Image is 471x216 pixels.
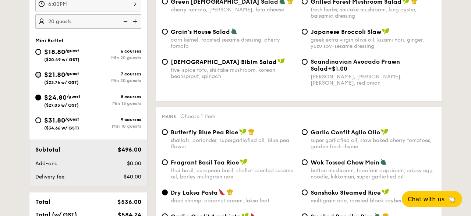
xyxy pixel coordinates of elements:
span: ($23.76 w/ GST) [44,80,79,85]
span: /guest [65,117,79,122]
div: multigrain rice, roasted black soybean [311,198,436,204]
div: cherry tomato, [PERSON_NAME], feta cheese [171,7,296,13]
span: $24.80 [44,93,67,102]
img: icon-vegan.f8ff3823.svg [382,189,389,195]
div: 8 courses [88,94,141,99]
input: Number of guests [35,14,141,29]
div: dried shrimp, coconut cream, laksa leaf [171,198,296,204]
span: /guest [65,48,79,53]
div: shallots, coriander, supergarlicfied oil, blue pea flower [171,137,296,150]
span: Chat with us [408,196,445,203]
span: $18.80 [44,48,65,56]
div: super garlicfied oil, slow baked cherry tomatoes, garden fresh thyme [311,137,436,150]
span: Delivery fee [35,174,64,180]
div: Min 20 guests [88,78,141,83]
input: Scandinavian Avocado Prawn Salad+$1.00[PERSON_NAME], [PERSON_NAME], [PERSON_NAME], red onion [302,59,308,65]
span: Total [35,198,50,205]
input: Butterfly Blue Pea Riceshallots, coriander, supergarlicfied oil, blue pea flower [162,129,168,135]
div: 6 courses [88,49,141,54]
div: button mushroom, tricolour capsicum, cripsy egg noodle, kikkoman, super garlicfied oil [311,167,436,180]
input: Dry Laksa Pastadried shrimp, coconut cream, laksa leaf [162,190,168,195]
span: Scandinavian Avocado Prawn Salad [311,58,400,72]
img: icon-chef-hat.a58ddaea.svg [227,189,233,195]
input: Sanshoku Steamed Ricemultigrain rice, roasted black soybean [302,190,308,195]
span: Butterfly Blue Pea Rice [171,129,238,136]
input: Garlic Confit Aglio Oliosuper garlicfied oil, slow baked cherry tomatoes, garden fresh thyme [302,129,308,135]
span: Mini Buffet [35,38,64,44]
div: 9 courses [88,117,141,122]
input: Grain's House Saladcorn kernel, roasted sesame dressing, cherry tomato [162,29,168,35]
input: Fragrant Basil Tea Ricethai basil, european basil, shallot scented sesame oil, barley multigrain ... [162,159,168,165]
img: icon-add.58712e84.svg [130,14,141,28]
span: ($34.66 w/ GST) [44,125,79,131]
span: Fragrant Basil Tea Rice [171,159,239,166]
div: greek extra virgin olive oil, kizami nori, ginger, yuzu soy-sesame dressing [311,37,436,49]
span: Dry Laksa Pasta [171,189,218,196]
span: ($20.49 w/ GST) [44,57,79,62]
img: icon-vegan.f8ff3823.svg [277,58,285,65]
span: $496.00 [118,146,141,153]
div: fresh herbs, shiitake mushroom, king oyster, balsamic dressing [311,7,436,19]
div: Min 15 guests [88,101,141,106]
img: icon-chef-hat.a58ddaea.svg [248,128,255,135]
div: five-spice tofu, shiitake mushroom, korean beansprout, spinach [171,67,296,79]
input: $21.80/guest($23.76 w/ GST)7 coursesMin 20 guests [35,72,41,78]
span: /guest [67,94,81,99]
span: 🦙 [447,195,456,203]
div: thai basil, european basil, shallot scented sesame oil, barley multigrain rice [171,167,296,180]
span: $536.00 [117,198,141,205]
span: Wok Tossed Chow Mein [311,159,379,166]
div: Min 20 guests [88,55,141,60]
img: icon-spicy.37a8142b.svg [219,189,225,195]
input: $31.80/guest($34.66 w/ GST)9 coursesMin 10 guests [35,117,41,123]
span: [DEMOGRAPHIC_DATA] Bibim Salad [171,59,277,65]
img: icon-vegetarian.fe4039eb.svg [380,159,387,165]
img: icon-vegan.f8ff3823.svg [381,128,388,135]
div: corn kernel, roasted sesame dressing, cherry tomato [171,37,296,49]
span: $0.00 [127,160,141,167]
span: Mains [162,114,176,119]
div: 7 courses [88,71,141,77]
input: [DEMOGRAPHIC_DATA] Bibim Saladfive-spice tofu, shiitake mushroom, korean beansprout, spinach [162,59,168,65]
input: Japanese Broccoli Slawgreek extra virgin olive oil, kizami nori, ginger, yuzu soy-sesame dressing [302,29,308,35]
span: $40.00 [124,174,141,180]
span: Grain's House Salad [171,28,230,35]
img: icon-vegan.f8ff3823.svg [240,159,247,165]
span: Add-ons [35,160,57,167]
input: $24.80/guest($27.03 w/ GST)8 coursesMin 15 guests [35,95,41,100]
span: ($27.03 w/ GST) [44,103,79,108]
span: $21.80 [44,71,65,79]
span: Sanshoku Steamed Rice [311,189,381,196]
span: /guest [65,71,79,76]
span: Choose 1 item [180,113,215,120]
img: icon-vegetarian.fe4039eb.svg [231,28,237,35]
div: [PERSON_NAME], [PERSON_NAME], [PERSON_NAME], red onion [311,74,436,86]
div: Min 10 guests [88,124,141,129]
img: icon-vegan.f8ff3823.svg [382,28,389,35]
img: icon-vegan.f8ff3823.svg [239,128,247,135]
span: $31.80 [44,116,65,124]
span: Subtotal [35,146,60,153]
img: icon-reduce.1d2dbef1.svg [119,14,130,28]
span: Japanese Broccoli Slaw [311,28,381,35]
span: Garlic Confit Aglio Olio [311,129,380,136]
span: +$1.00 [328,65,347,72]
input: $18.80/guest($20.49 w/ GST)6 coursesMin 20 guests [35,49,41,55]
button: Chat with us🦙 [402,191,462,207]
input: Wok Tossed Chow Meinbutton mushroom, tricolour capsicum, cripsy egg noodle, kikkoman, super garli... [302,159,308,165]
